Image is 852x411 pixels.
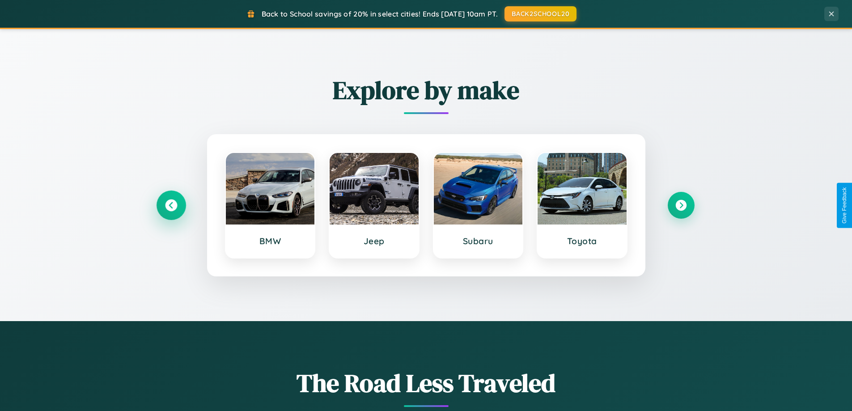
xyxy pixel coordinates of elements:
[547,236,618,246] h3: Toyota
[339,236,410,246] h3: Jeep
[443,236,514,246] h3: Subaru
[158,73,695,107] h2: Explore by make
[504,6,576,21] button: BACK2SCHOOL20
[235,236,306,246] h3: BMW
[262,9,498,18] span: Back to School savings of 20% in select cities! Ends [DATE] 10am PT.
[158,366,695,400] h1: The Road Less Traveled
[841,187,848,224] div: Give Feedback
